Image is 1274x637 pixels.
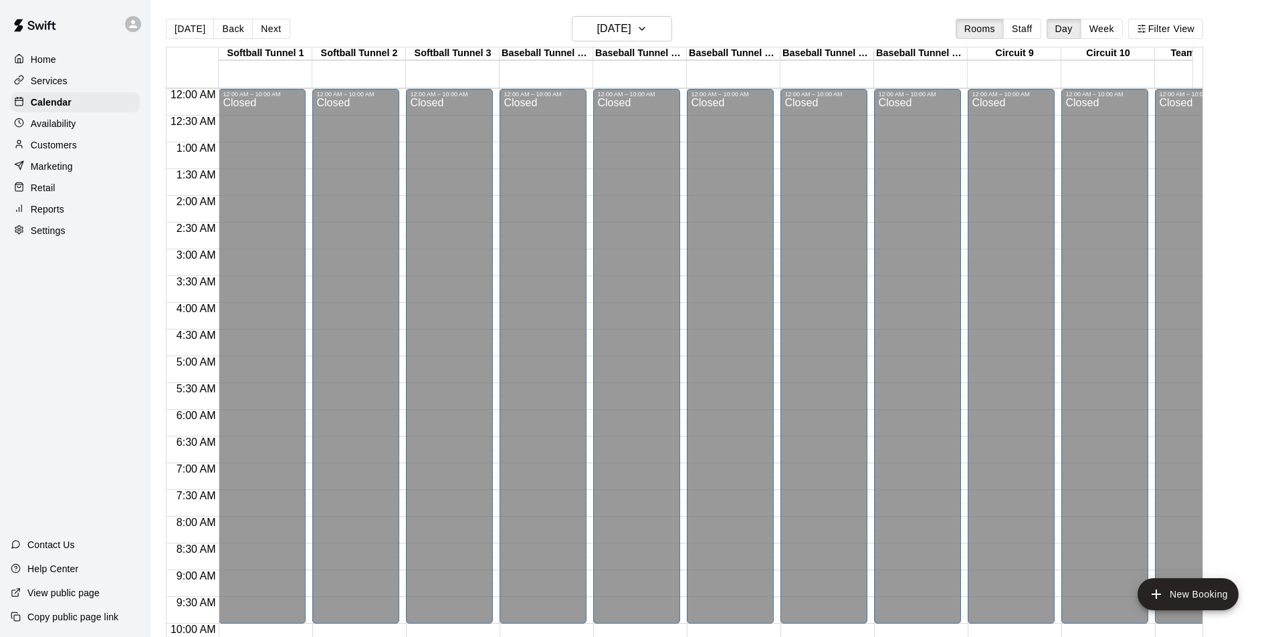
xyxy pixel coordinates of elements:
[173,517,219,528] span: 8:00 AM
[316,91,395,98] div: 12:00 AM – 10:00 AM
[173,570,219,582] span: 9:00 AM
[11,114,140,134] a: Availability
[500,89,587,624] div: 12:00 AM – 10:00 AM: Closed
[1159,98,1238,628] div: Closed
[31,181,56,195] p: Retail
[173,356,219,368] span: 5:00 AM
[173,410,219,421] span: 6:00 AM
[173,223,219,234] span: 2:30 AM
[1061,47,1155,60] div: Circuit 10
[166,19,214,39] button: [DATE]
[312,89,399,624] div: 12:00 AM – 10:00 AM: Closed
[784,91,863,98] div: 12:00 AM – 10:00 AM
[167,624,219,635] span: 10:00 AM
[878,91,957,98] div: 12:00 AM – 10:00 AM
[691,91,770,98] div: 12:00 AM – 10:00 AM
[31,224,66,237] p: Settings
[173,249,219,261] span: 3:00 AM
[11,92,140,112] a: Calendar
[597,19,631,38] h6: [DATE]
[597,98,676,628] div: Closed
[173,330,219,341] span: 4:30 AM
[31,138,77,152] p: Customers
[687,89,774,624] div: 12:00 AM – 10:00 AM: Closed
[500,47,593,60] div: Baseball Tunnel 4 (Machine)
[874,47,968,60] div: Baseball Tunnel 8 (Mound)
[173,463,219,475] span: 7:00 AM
[878,98,957,628] div: Closed
[972,98,1051,628] div: Closed
[1155,47,1249,60] div: Team Room 1
[406,89,493,624] div: 12:00 AM – 10:00 AM: Closed
[972,91,1051,98] div: 12:00 AM – 10:00 AM
[219,89,306,624] div: 12:00 AM – 10:00 AM: Closed
[11,49,140,70] a: Home
[213,19,253,39] button: Back
[1061,89,1148,624] div: 12:00 AM – 10:00 AM: Closed
[504,98,582,628] div: Closed
[173,142,219,154] span: 1:00 AM
[167,89,219,100] span: 12:00 AM
[173,543,219,555] span: 8:30 AM
[410,91,489,98] div: 12:00 AM – 10:00 AM
[780,47,874,60] div: Baseball Tunnel 7 (Mound/Machine)
[167,116,219,127] span: 12:30 AM
[1047,19,1081,39] button: Day
[1065,91,1144,98] div: 12:00 AM – 10:00 AM
[1003,19,1041,39] button: Staff
[31,53,56,66] p: Home
[1159,91,1238,98] div: 12:00 AM – 10:00 AM
[1155,89,1242,624] div: 12:00 AM – 10:00 AM: Closed
[31,203,64,216] p: Reports
[687,47,780,60] div: Baseball Tunnel 6 (Machine)
[173,436,219,448] span: 6:30 AM
[27,586,100,600] p: View public page
[956,19,1004,39] button: Rooms
[1138,578,1239,610] button: add
[223,98,302,628] div: Closed
[316,98,395,628] div: Closed
[173,303,219,314] span: 4:00 AM
[11,156,140,176] a: Marketing
[31,96,72,109] p: Calendar
[223,91,302,98] div: 12:00 AM – 10:00 AM
[11,178,140,198] a: Retail
[597,91,676,98] div: 12:00 AM – 10:00 AM
[874,89,961,624] div: 12:00 AM – 10:00 AM: Closed
[173,276,219,287] span: 3:30 AM
[406,47,500,60] div: Softball Tunnel 3
[27,610,118,624] p: Copy public page link
[173,383,219,394] span: 5:30 AM
[31,117,76,130] p: Availability
[410,98,489,628] div: Closed
[593,47,687,60] div: Baseball Tunnel 5 (Machine)
[1081,19,1123,39] button: Week
[173,597,219,608] span: 9:30 AM
[504,91,582,98] div: 12:00 AM – 10:00 AM
[780,89,867,624] div: 12:00 AM – 10:00 AM: Closed
[784,98,863,628] div: Closed
[593,89,680,624] div: 12:00 AM – 10:00 AM: Closed
[173,490,219,501] span: 7:30 AM
[968,47,1061,60] div: Circuit 9
[27,538,75,551] p: Contact Us
[312,47,406,60] div: Softball Tunnel 2
[11,221,140,241] a: Settings
[1128,19,1203,39] button: Filter View
[1065,98,1144,628] div: Closed
[11,71,140,91] a: Services
[219,47,312,60] div: Softball Tunnel 1
[11,135,140,155] a: Customers
[173,196,219,207] span: 2:00 AM
[31,74,68,88] p: Services
[252,19,290,39] button: Next
[11,199,140,219] a: Reports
